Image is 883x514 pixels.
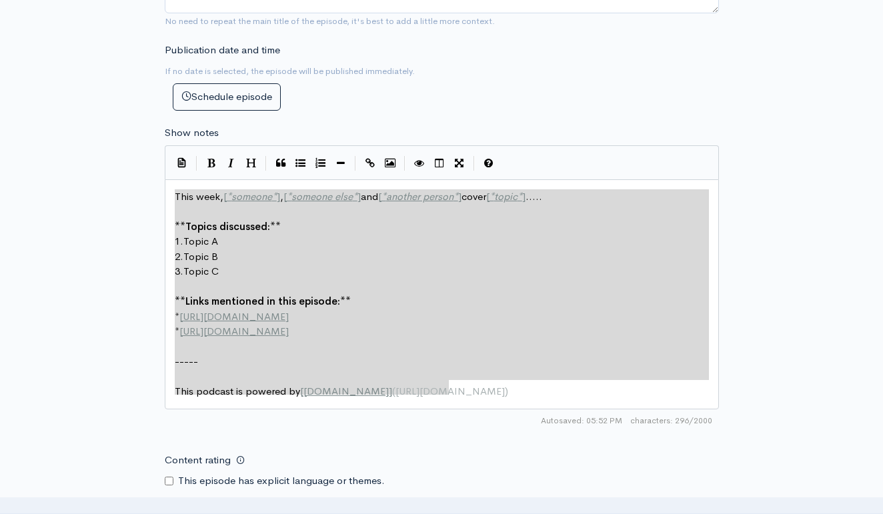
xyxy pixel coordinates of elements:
span: Autosaved: 05:52 PM [541,415,622,427]
span: and [361,190,378,203]
small: If no date is selected, the episode will be published immediately. [165,65,415,77]
span: ] [357,190,361,203]
span: [ [378,190,381,203]
span: Topics discussed: [185,220,270,233]
button: Create Link [360,153,380,173]
span: ] [389,385,392,397]
span: 296/2000 [630,415,712,427]
span: someone [231,190,272,203]
span: Topic B [183,250,218,263]
span: [ [223,190,227,203]
span: someone else [291,190,353,203]
span: ----- [175,355,198,367]
span: 2. [175,250,183,263]
span: Links mentioned in this episode: [185,295,340,307]
span: , [280,190,283,203]
i: | [196,156,197,171]
button: Numbered List [311,153,331,173]
span: [URL][DOMAIN_NAME] [179,325,289,337]
span: ] [458,190,462,203]
span: ..... [526,190,542,203]
span: topic [494,190,518,203]
i: | [265,156,267,171]
span: another person [386,190,454,203]
span: ( [392,385,395,397]
span: ] [522,190,526,203]
i: | [355,156,356,171]
button: Generic List [291,153,311,173]
button: Toggle Fullscreen [450,153,470,173]
button: Insert Horizontal Line [331,153,351,173]
span: [ [300,385,303,397]
label: Show notes [165,125,219,141]
button: Toggle Preview [409,153,429,173]
span: 1. [175,235,183,247]
span: This podcast is powered by [175,385,300,397]
span: Topic A [183,235,218,247]
span: [URL][DOMAIN_NAME] [395,385,505,397]
button: Quote [271,153,291,173]
button: Insert Image [380,153,400,173]
button: Markdown Guide [479,153,499,173]
span: [ [283,190,287,203]
button: Insert Show Notes Template [172,152,192,172]
span: [URL][DOMAIN_NAME] [179,310,289,323]
i: | [474,156,475,171]
span: 3. [175,265,183,277]
button: Italic [221,153,241,173]
label: Publication date and time [165,43,280,58]
span: [DOMAIN_NAME] [303,385,389,397]
button: Bold [201,153,221,173]
span: [ [486,190,490,203]
small: No need to repeat the main title of the episode, it's best to add a little more context. [165,15,495,27]
span: Topic C [183,265,219,277]
label: This episode has explicit language or themes. [178,473,385,489]
span: ] [277,190,280,203]
label: Content rating [165,447,231,474]
button: Toggle Side by Side [429,153,450,173]
button: Heading [241,153,261,173]
span: ) [505,385,508,397]
span: cover [462,190,486,203]
span: This week, [175,190,223,203]
i: | [404,156,405,171]
button: Schedule episode [173,83,281,111]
